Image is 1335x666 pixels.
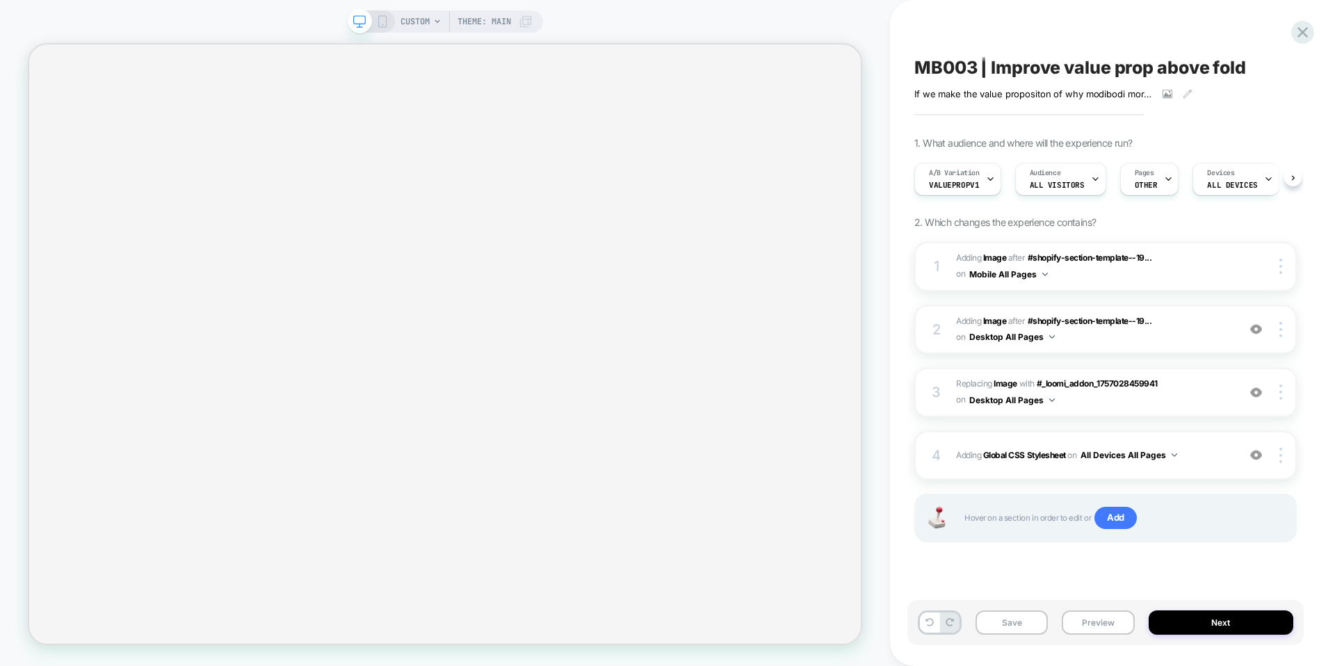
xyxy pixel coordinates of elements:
b: Image [983,316,1007,326]
span: Theme: MAIN [458,10,511,33]
span: Adding [956,446,1231,464]
span: AFTER [1008,316,1026,326]
span: Replacing [956,378,1017,389]
span: #shopify-section-template--19... [1028,252,1152,263]
span: Pages [1135,168,1154,178]
div: 4 [930,443,944,468]
button: All Devices All Pages [1081,446,1177,464]
div: 3 [930,380,944,405]
b: Image [983,252,1007,263]
button: Desktop All Pages [969,328,1055,346]
button: Save [976,610,1048,635]
span: on [956,330,965,345]
b: Global CSS Stylesheet [983,450,1066,460]
span: Add [1094,507,1137,529]
button: Mobile All Pages [969,266,1048,283]
span: Adding [956,316,1006,326]
span: WITH [1019,378,1035,389]
span: 1. What audience and where will the experience run? [914,137,1132,149]
img: close [1279,259,1282,274]
span: Audience [1030,168,1061,178]
img: close [1279,448,1282,463]
span: If we make the value propositon of why modibodi more clear above the fold,then conversions will i... [914,88,1152,99]
span: on [956,266,965,282]
img: down arrow [1172,453,1177,457]
img: Joystick [923,507,950,528]
span: CUSTOM [400,10,430,33]
img: close [1279,322,1282,337]
span: OTHER [1135,180,1158,190]
span: Devices [1207,168,1234,178]
span: on [1067,448,1076,463]
img: down arrow [1049,335,1055,339]
span: ALL DEVICES [1207,180,1257,190]
button: Next [1149,610,1294,635]
span: Hover on a section in order to edit or [964,507,1281,529]
span: Adding [956,252,1006,263]
div: 1 [930,254,944,279]
span: #_loomi_addon_1757028459941 [1037,378,1158,389]
span: #shopify-section-template--19... [1028,316,1152,326]
span: ValuePropV1 [929,180,979,190]
span: A/B Variation [929,168,980,178]
img: down arrow [1042,273,1048,276]
button: Desktop All Pages [969,391,1055,409]
img: crossed eye [1250,323,1262,335]
span: All Visitors [1030,180,1085,190]
span: 2. Which changes the experience contains? [914,216,1096,228]
button: Preview [1062,610,1134,635]
img: close [1279,384,1282,400]
img: down arrow [1049,398,1055,402]
img: crossed eye [1250,449,1262,461]
div: 2 [930,317,944,342]
img: crossed eye [1250,387,1262,398]
b: Image [994,378,1017,389]
span: on [956,392,965,407]
span: AFTER [1008,252,1026,263]
span: MB003 | Improve value prop above fold [914,57,1246,78]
